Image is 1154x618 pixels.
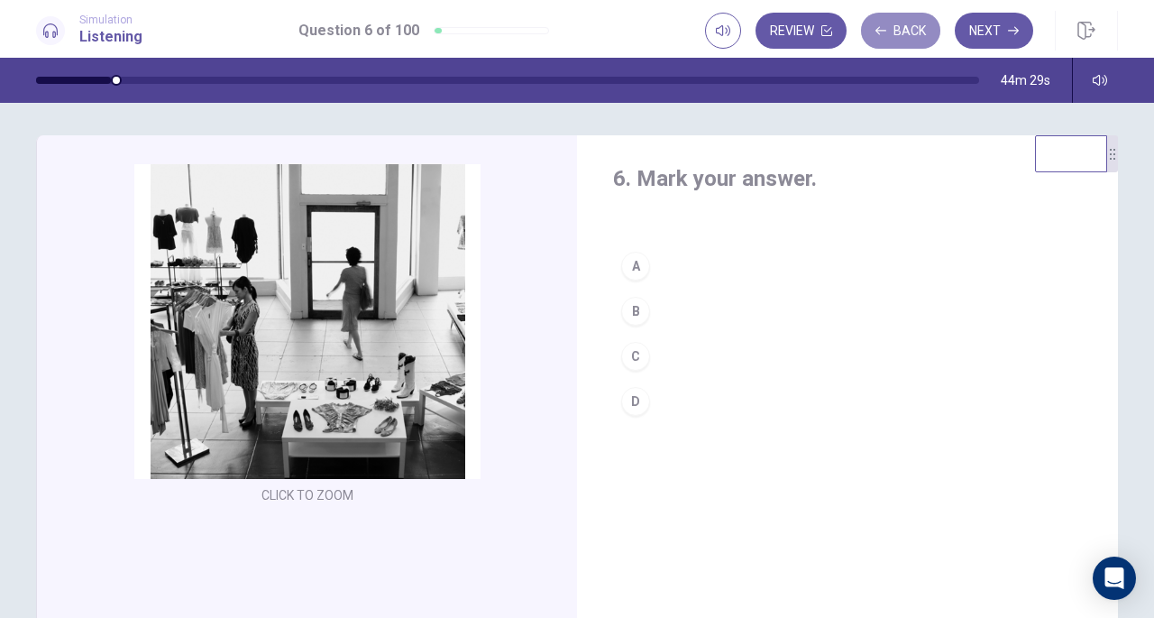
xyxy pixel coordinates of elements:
button: D [613,379,1082,424]
button: B [613,289,1082,334]
h1: Listening [79,26,142,48]
h4: 6. Mark your answer. [613,164,1082,193]
span: Simulation [79,14,142,26]
div: C [621,342,650,371]
button: C [613,334,1082,379]
button: Next [955,13,1033,49]
h1: Question 6 of 100 [298,20,419,42]
button: Review [756,13,847,49]
div: D [621,387,650,416]
button: A [613,244,1082,289]
div: A [621,252,650,281]
button: Back [861,13,940,49]
div: B [621,297,650,326]
div: Open Intercom Messenger [1093,557,1136,600]
span: 44m 29s [1001,73,1050,88]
